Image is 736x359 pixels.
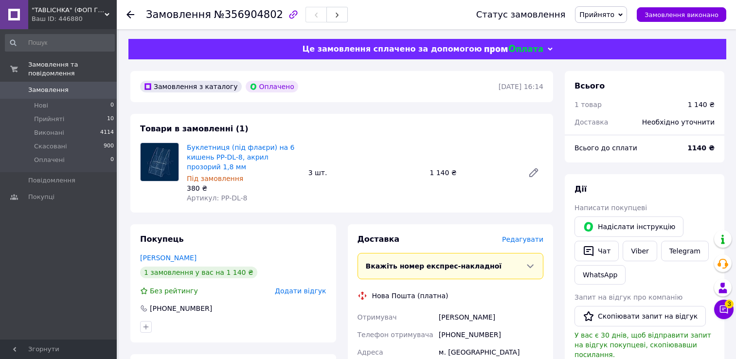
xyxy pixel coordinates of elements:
[107,115,114,124] span: 10
[661,241,709,261] a: Telegram
[214,9,283,20] span: №356904802
[579,11,614,18] span: Прийнято
[370,291,451,301] div: Нова Пошта (платна)
[437,326,545,343] div: [PHONE_NUMBER]
[524,163,543,182] a: Редагувати
[140,254,197,262] a: [PERSON_NAME]
[574,204,647,212] span: Написати покупцеві
[437,308,545,326] div: [PERSON_NAME]
[28,60,117,78] span: Замовлення та повідомлення
[574,184,587,194] span: Дії
[426,166,520,179] div: 1 140 ₴
[187,183,301,193] div: 380 ₴
[275,287,326,295] span: Додати відгук
[358,348,383,356] span: Адреса
[366,262,502,270] span: Вкажіть номер експрес-накладної
[574,306,706,326] button: Скопіювати запит на відгук
[34,156,65,164] span: Оплачені
[499,83,543,90] time: [DATE] 16:14
[126,10,134,19] div: Повернутися назад
[574,216,683,237] button: Надіслати інструкцію
[574,293,682,301] span: Запит на відгук про компанію
[149,304,213,313] div: [PHONE_NUMBER]
[502,235,543,243] span: Редагувати
[28,193,54,201] span: Покупці
[140,267,257,278] div: 1 замовлення у вас на 1 140 ₴
[574,265,626,285] a: WhatsApp
[358,234,400,244] span: Доставка
[688,100,715,109] div: 1 140 ₴
[636,111,720,133] div: Необхідно уточнити
[725,300,734,308] span: 3
[574,331,711,359] span: У вас є 30 днів, щоб відправити запит на відгук покупцеві, скопіювавши посилання.
[485,45,543,54] img: evopay logo
[187,144,295,171] a: Буклетниця (під флаєри) на 6 кишень PP-DL-8, акрил прозорий 1,8 мм
[305,166,426,179] div: 3 шт.
[637,7,726,22] button: Замовлення виконано
[574,81,605,90] span: Всього
[302,44,482,54] span: Це замовлення сплачено за допомогою
[110,156,114,164] span: 0
[246,81,298,92] div: Оплачено
[32,6,105,15] span: "TABLICHKA" (ФОП Гур'єва К.С.) - менюхолдери, пластикові підставки, таблички, бейджі, ХоРеКа
[150,287,198,295] span: Без рейтингу
[32,15,117,23] div: Ваш ID: 446880
[34,142,67,151] span: Скасовані
[34,101,48,110] span: Нові
[140,81,242,92] div: Замовлення з каталогу
[140,124,249,133] span: Товари в замовленні (1)
[714,300,734,319] button: Чат з покупцем3
[574,101,602,108] span: 1 товар
[104,142,114,151] span: 900
[358,313,397,321] span: Отримувач
[187,194,248,202] span: Артикул: PP-DL-8
[476,10,566,19] div: Статус замовлення
[100,128,114,137] span: 4114
[574,118,608,126] span: Доставка
[623,241,657,261] a: Viber
[574,144,637,152] span: Всього до сплати
[687,144,715,152] b: 1140 ₴
[146,9,211,20] span: Замовлення
[5,34,115,52] input: Пошук
[358,331,433,339] span: Телефон отримувача
[28,176,75,185] span: Повідомлення
[28,86,69,94] span: Замовлення
[141,143,179,181] img: Буклетниця (під флаєри) на 6 кишень PP-DL-8, акрил прозорий 1,8 мм
[34,128,64,137] span: Виконані
[140,234,184,244] span: Покупець
[187,175,243,182] span: Під замовлення
[645,11,718,18] span: Замовлення виконано
[574,241,619,261] button: Чат
[110,101,114,110] span: 0
[34,115,64,124] span: Прийняті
